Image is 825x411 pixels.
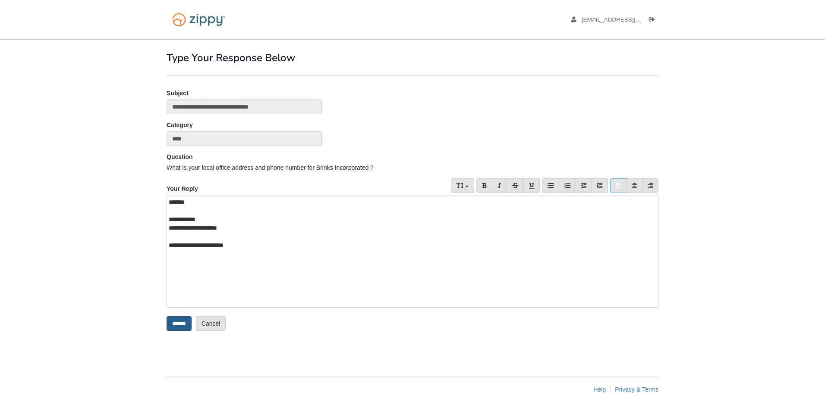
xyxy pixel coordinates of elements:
[559,178,576,193] a: Number list
[167,163,658,172] div: What is your local office address and phone number for Brinks Incorporated ?
[167,89,189,97] label: Subject
[626,178,642,193] a: Center (Ctrl/Cmd+E)
[523,178,540,193] a: Underline
[576,178,592,193] a: Reduce indent (Shift+Tab)
[451,178,474,193] a: Font Size
[167,52,658,63] h1: Type Your Response Below
[167,178,198,193] label: Your Reply
[196,316,226,331] a: Cancel
[571,16,680,25] a: edit profile
[582,16,680,23] span: s.dorsey5@hotmail.com
[649,16,658,25] a: Log out
[492,178,507,193] a: Italic (Ctrl/Cmd+I)
[167,121,193,129] label: Category
[593,386,606,393] a: Help
[642,178,658,193] a: Align Right (Ctrl/Cmd+R)
[592,178,608,193] a: Indent (Tab)
[610,178,627,193] a: Align Left (Ctrl/Cmd+L)
[167,9,231,31] img: Logo
[167,153,193,161] label: Question
[507,178,524,193] a: Strikethrough
[615,386,658,393] a: Privacy & Terms
[542,178,559,193] a: Bullet list
[476,178,492,193] a: Bold (Ctrl/Cmd+B)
